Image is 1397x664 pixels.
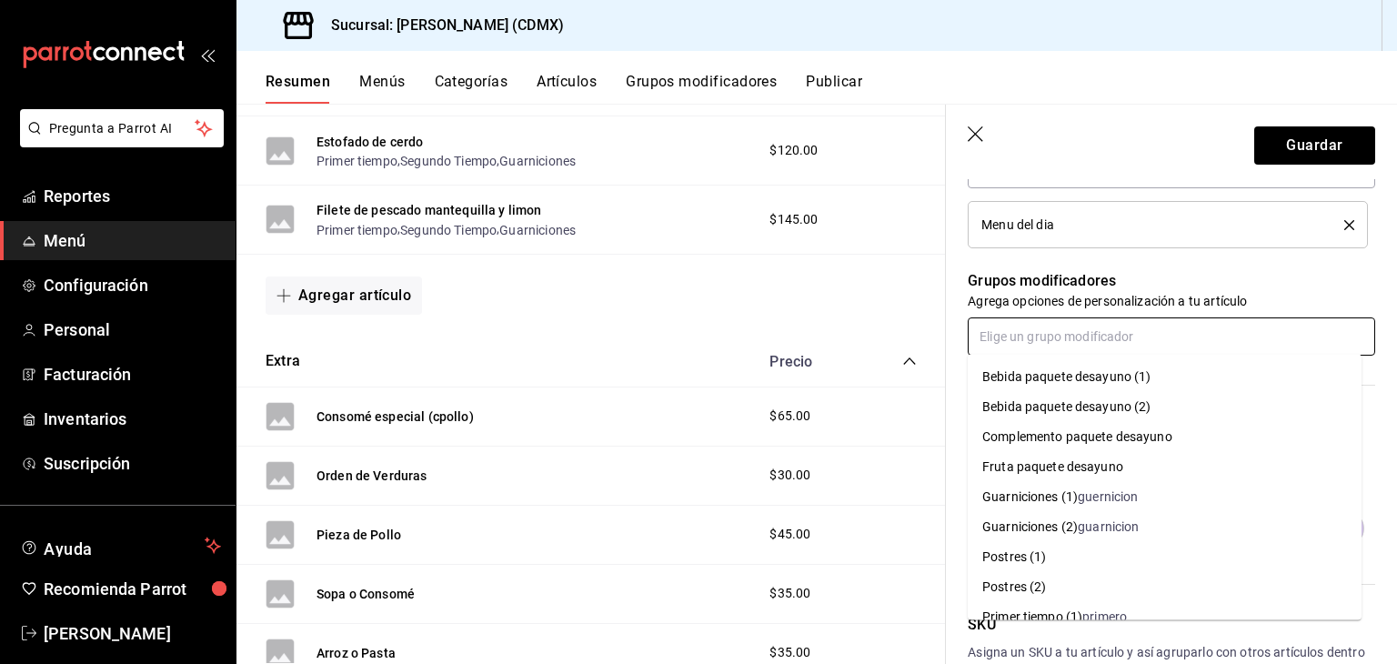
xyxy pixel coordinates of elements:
[400,152,497,170] button: Segundo Tiempo
[200,47,215,62] button: open_drawer_menu
[317,201,542,219] button: Filete de pescado mantequilla y limon
[769,584,810,603] span: $35.00
[317,221,397,239] button: Primer tiempo
[44,451,221,476] span: Suscripción
[968,614,1375,636] p: SKU
[317,152,397,170] button: Primer tiempo
[982,518,1078,537] div: Guarniciones (2)
[317,644,396,662] button: Arroz o Pasta
[769,525,810,544] span: $45.00
[44,621,221,646] span: [PERSON_NAME]
[982,578,1046,597] div: Postres (2)
[49,119,196,138] span: Pregunta a Parrot AI
[982,548,1046,567] div: Postres (1)
[317,151,576,170] div: , ,
[13,132,224,151] a: Pregunta a Parrot AI
[44,317,221,342] span: Personal
[1078,518,1139,537] div: guarnicion
[1254,126,1375,165] button: Guardar
[400,221,497,239] button: Segundo Tiempo
[317,585,415,603] button: Sopa o Consomé
[968,292,1375,310] p: Agrega opciones de personalización a tu artículo
[1332,220,1354,230] button: delete
[1082,608,1127,627] div: primero
[317,407,474,426] button: Consomé especial (cpollo)
[751,353,868,370] div: Precio
[317,133,424,151] button: Estofado de cerdo
[44,273,221,297] span: Configuración
[537,73,597,104] button: Artículos
[982,488,1078,507] div: Guarniciones (1)
[902,354,917,368] button: collapse-category-row
[44,228,221,253] span: Menú
[44,362,221,387] span: Facturación
[982,458,1123,477] div: Fruta paquete desayuno
[982,428,1172,447] div: Complemento paquete desayuno
[769,466,810,485] span: $30.00
[981,218,1054,231] span: Menu del dia
[769,643,810,662] span: $35.00
[44,184,221,208] span: Reportes
[982,608,1082,627] div: Primer tiempo (1)
[769,210,818,229] span: $145.00
[499,152,576,170] button: Guarniciones
[266,351,300,372] button: Extra
[44,535,197,557] span: Ayuda
[982,397,1151,417] div: Bebida paquete desayuno (2)
[359,73,405,104] button: Menús
[317,219,576,238] div: , ,
[968,270,1375,292] p: Grupos modificadores
[44,577,221,601] span: Recomienda Parrot
[982,367,1151,387] div: Bebida paquete desayuno (1)
[317,15,564,36] h3: Sucursal: [PERSON_NAME] (CDMX)
[769,407,810,426] span: $65.00
[499,221,576,239] button: Guarniciones
[769,141,818,160] span: $120.00
[20,109,224,147] button: Pregunta a Parrot AI
[1078,488,1138,507] div: guernicion
[435,73,508,104] button: Categorías
[317,526,401,544] button: Pieza de Pollo
[968,317,1375,356] input: Elige un grupo modificador
[317,467,427,485] button: Orden de Verduras
[266,73,330,104] button: Resumen
[806,73,862,104] button: Publicar
[44,407,221,431] span: Inventarios
[626,73,777,104] button: Grupos modificadores
[266,73,1397,104] div: navigation tabs
[266,277,422,315] button: Agregar artículo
